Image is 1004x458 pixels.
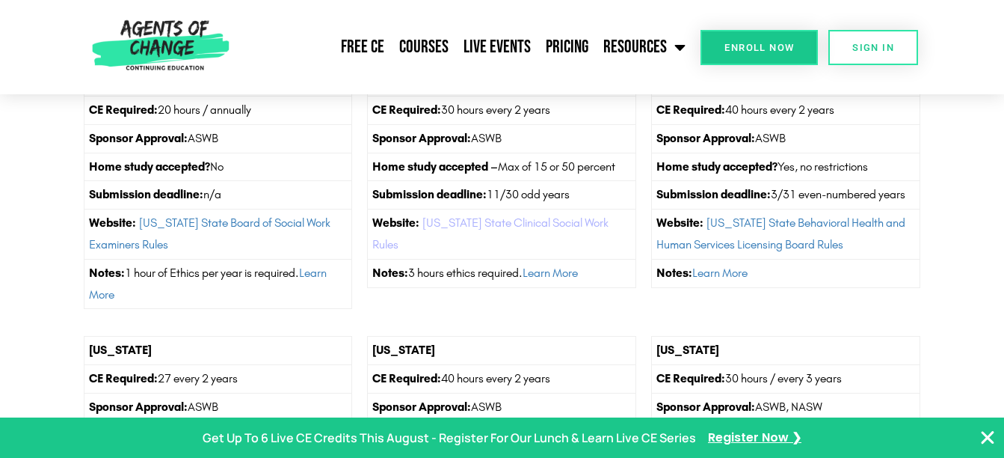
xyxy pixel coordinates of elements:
td: 20 hours / annually [84,97,352,125]
a: [US_STATE] State Clinical Social Work Rules [372,216,609,251]
strong: Website: [372,216,419,230]
strong: Sponsor Approval: [89,400,188,414]
td: 3/31 even-numbered years [652,181,920,210]
strong: Home study accepted? [656,159,777,174]
td: ASWB [84,124,352,153]
a: Register Now ❯ [708,427,801,449]
strong: Submission deadline: [89,187,203,201]
strong: [US_STATE] [89,343,152,357]
td: 40 hours every 2 years [368,365,636,394]
strong: Submission deadline: [372,187,487,201]
strong: Notes: [656,266,692,280]
td: 3 hours ethics required. [368,259,636,287]
strong: Submission deadline: [656,187,771,201]
a: [US_STATE] State Behavioral Health and Human Services Licensing Board Rules [656,216,905,251]
td: Max of 15 or 50 percent [368,153,636,181]
a: Pricing [538,28,596,66]
strong: Website: [89,216,136,230]
td: ASWB [84,393,352,421]
p: Get Up To 6 Live CE Credits This August - Register For Our Lunch & Learn Live CE Series [203,427,696,449]
a: Courses [392,28,456,66]
td: n/a [84,181,352,210]
strong: CE Required: [372,103,441,117]
strong: CE Required: [656,103,725,117]
strong: Notes: [372,266,408,280]
td: 40 hours every 2 years [652,97,920,125]
strong: CE Required: [89,103,158,117]
span: SIGN IN [852,43,894,52]
a: SIGN IN [828,30,918,65]
strong: Website: [656,216,703,230]
strong: Sponsor Approval: [656,400,755,414]
td: 11/30 odd years [368,181,636,210]
a: Live Events [456,28,538,66]
strong: Sponsor Approval: [656,131,755,145]
td: No [84,153,352,181]
strong: CE Required: [656,371,725,385]
strong: CE Required: [89,371,158,385]
span: Enroll Now [724,43,794,52]
td: Yes, no restrictions [652,153,920,181]
td: ASWB [368,393,636,421]
td: ASWB, NASW [652,393,920,421]
nav: Menu [235,28,693,66]
a: Learn More [523,266,578,280]
td: 30 hours every 2 years [368,97,636,125]
td: 27 every 2 years [84,365,352,394]
strong: Sponsor Approval: [372,400,471,414]
a: Learn More [692,266,748,280]
strong: Home study accepted – [372,159,498,174]
button: Close Banner [979,429,997,447]
strong: Home study accepted? [89,159,210,174]
td: ASWB [368,124,636,153]
strong: [US_STATE] [656,343,719,357]
strong: CE Required: [372,371,441,385]
a: [US_STATE] State Board of Social Work Examiners Rules [89,216,330,251]
td: ASWB [652,124,920,153]
a: Free CE [333,28,392,66]
td: 30 hours / every 3 years [652,365,920,394]
a: Resources [596,28,693,66]
a: Enroll Now [700,30,818,65]
strong: Sponsor Approval: [89,131,188,145]
a: Learn More [89,266,327,302]
strong: Sponsor Approval: [372,131,471,145]
strong: Notes: [89,266,125,280]
td: 1 hour of Ethics per year is required. [84,259,352,309]
strong: [US_STATE] [372,343,435,357]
